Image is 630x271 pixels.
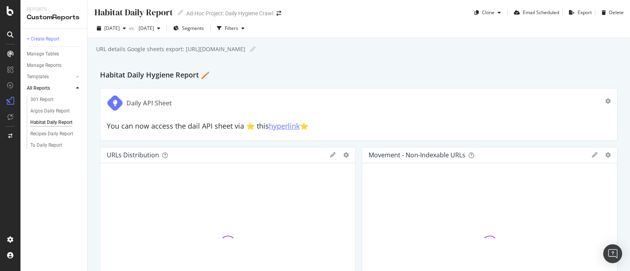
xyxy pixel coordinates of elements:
button: Filters [214,22,248,35]
div: Movement - non-indexable URLs [369,151,465,159]
button: Segments [170,22,207,35]
a: Recipes Daily Report [30,130,82,138]
div: Clone [482,9,495,16]
div: Delete [609,9,624,16]
i: Edit report name [250,46,256,52]
div: URLs Distribution [107,151,159,159]
div: 301 Report [30,96,54,104]
div: Daily API Sheet [126,99,172,108]
button: Clone [471,6,504,19]
div: Manage Tables [27,50,59,58]
div: URL details Google sheets export: [URL][DOMAIN_NAME] [95,45,245,53]
div: Email Scheduled [523,9,559,16]
span: Segments [182,25,204,31]
div: Argos Daily Report [30,107,70,115]
div: gear [343,152,349,158]
i: Edit report name [178,10,183,15]
div: Habitat Daily Report [30,118,72,127]
div: Habitat Daily Report [94,6,173,18]
button: Export [566,6,592,19]
div: Habitat Daily Hygiene Report 🪥 [100,69,617,82]
div: Templates [27,73,49,81]
a: Manage Reports [27,61,82,70]
a: Manage Tables [27,50,82,58]
div: gear [605,152,611,158]
h2: You can now access the dail API sheet via ⭐️ this ⭐️ [107,122,611,130]
a: All Reports [27,84,74,92]
a: Habitat Daily Report [30,118,82,127]
div: All Reports [27,84,50,92]
span: 2025 Aug. 28th [104,25,120,31]
button: [DATE] [135,22,163,35]
a: + Create Report [27,35,82,43]
div: Export [578,9,592,16]
button: Delete [598,6,624,19]
div: Daily API SheetYou can now access the dail API sheet via ⭐️ thishyperlink⭐️ [100,88,617,141]
div: Recipes Daily Report [30,130,73,138]
div: + Create Report [27,35,59,43]
div: Filters [225,25,238,31]
button: [DATE] [94,22,129,35]
h2: Habitat Daily Hygiene Report 🪥 [100,69,209,82]
div: CustomReports [27,13,81,22]
a: Templates [27,73,74,81]
span: 2025 Jul. 31st [135,25,154,31]
span: vs [129,25,135,31]
div: Open Intercom Messenger [603,244,622,263]
button: Email Scheduled [511,6,559,19]
div: Ad-Hoc Project: Daily Hygiene Crawl [186,9,273,17]
a: Argos Daily Report [30,107,82,115]
div: Reports [27,6,81,13]
div: arrow-right-arrow-left [276,11,281,16]
a: 301 Report [30,96,82,104]
div: gear [605,98,611,104]
div: Tu Daily Report [30,141,62,149]
a: hyperlink [269,121,300,131]
a: Tu Daily Report [30,141,82,149]
div: Manage Reports [27,61,61,70]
